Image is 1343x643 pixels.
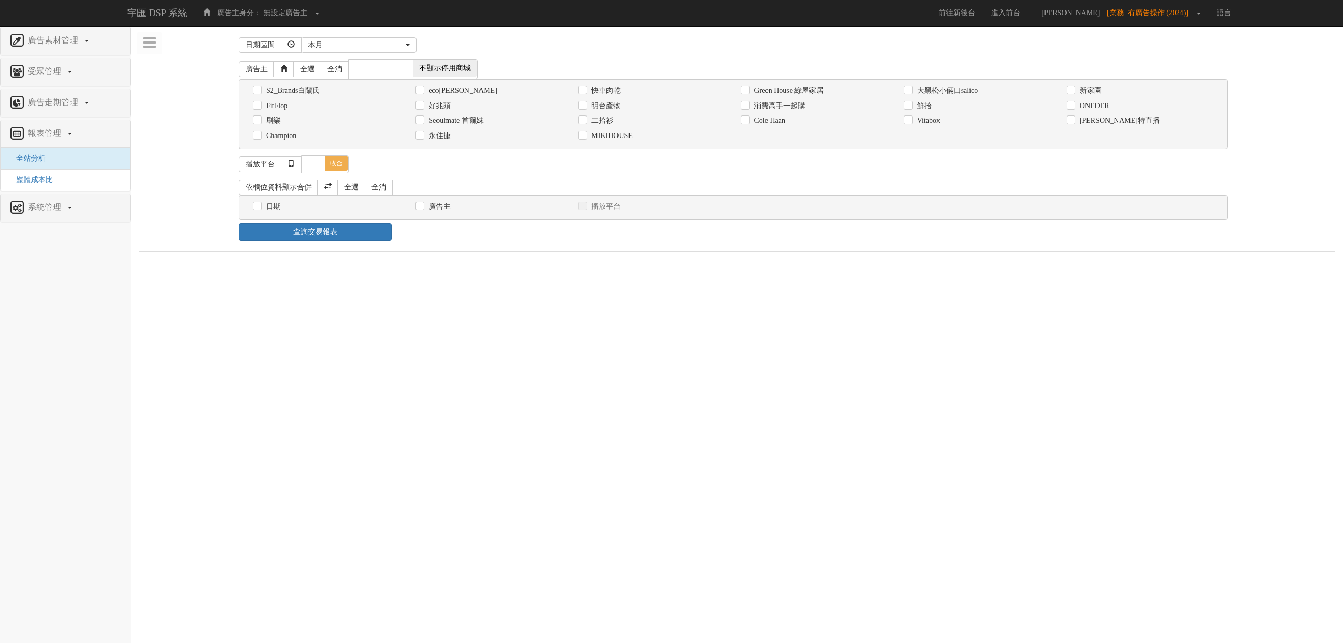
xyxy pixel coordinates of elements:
[1077,86,1102,96] label: 新家園
[1036,9,1105,17] span: [PERSON_NAME]
[413,60,477,77] span: 不顯示停用商城
[8,64,122,80] a: 受眾管理
[589,202,621,212] label: 播放平台
[426,202,451,212] label: 廣告主
[25,203,67,212] span: 系統管理
[751,115,785,126] label: Cole Haan
[8,176,53,184] a: 媒體成本比
[589,115,613,126] label: 二拾衫
[914,101,932,111] label: 鮮拾
[217,9,261,17] span: 廣告主身分：
[589,86,621,96] label: 快車肉乾
[263,115,281,126] label: 刷樂
[8,199,122,216] a: 系統管理
[8,94,122,111] a: 廣告走期管理
[589,101,621,111] label: 明台產物
[426,131,451,141] label: 永佳捷
[263,9,307,17] span: 無設定廣告主
[751,101,805,111] label: 消費高手一起購
[321,61,349,77] a: 全消
[293,61,322,77] a: 全選
[263,131,296,141] label: Champion
[25,36,83,45] span: 廣告素材管理
[8,33,122,49] a: 廣告素材管理
[589,131,633,141] label: MIKIHOUSE
[25,98,83,107] span: 廣告走期管理
[325,156,348,171] span: 收合
[8,125,122,142] a: 報表管理
[365,180,393,195] a: 全消
[25,129,67,138] span: 報表管理
[25,67,67,76] span: 受眾管理
[337,180,366,195] a: 全選
[1077,101,1110,111] label: ONEDER
[914,86,978,96] label: 大黑松小倆口salico
[263,101,287,111] label: FitFlop
[8,154,46,162] a: 全站分析
[426,86,497,96] label: eco[PERSON_NAME]
[263,86,320,96] label: S2_Brands白蘭氏
[301,37,417,53] button: 本月
[426,115,484,126] label: Seoulmate 首爾妹
[308,40,403,50] div: 本月
[426,101,451,111] label: 好兆頭
[751,86,824,96] label: Green House 綠屋家居
[1107,9,1193,17] span: [業務_有廣告操作 (2024)]
[263,202,281,212] label: 日期
[239,223,392,241] a: 查詢交易報表
[914,115,940,126] label: Vitabox
[1077,115,1160,126] label: [PERSON_NAME]特直播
